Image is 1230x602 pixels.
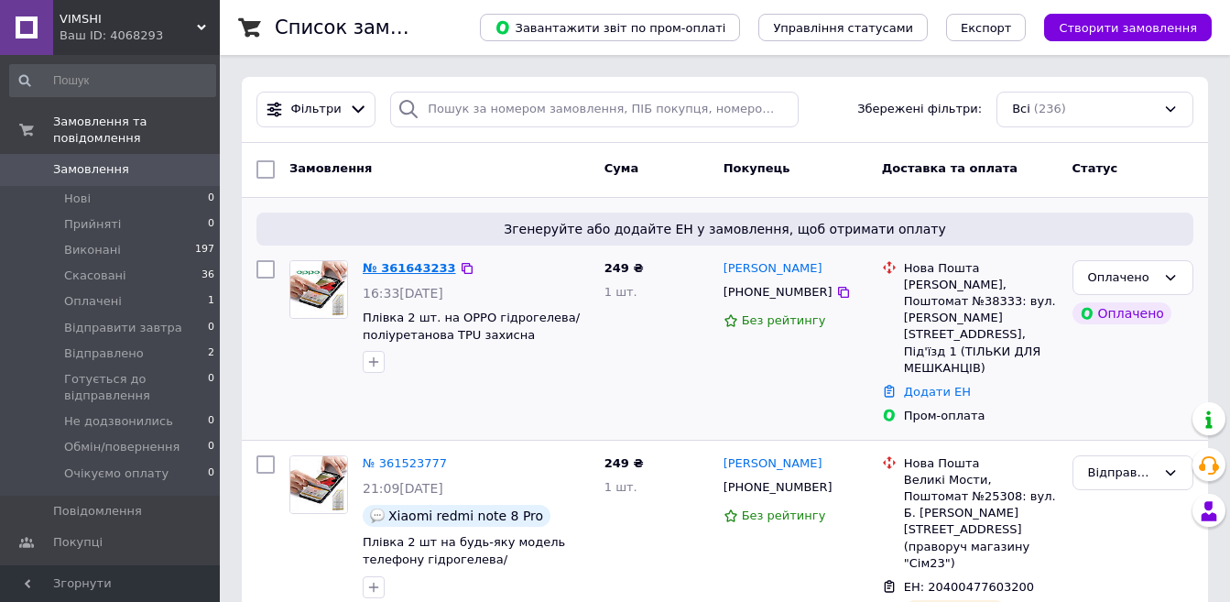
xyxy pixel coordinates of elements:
span: Всі [1012,101,1030,118]
a: Створити замовлення [1026,20,1212,34]
span: VIMSHI [60,11,197,27]
a: № 361643233 [363,261,456,275]
span: Збережені фільтри: [857,101,982,118]
a: Фото товару [289,455,348,514]
span: Без рейтингу [742,509,826,522]
div: Ваш ID: 4068293 [60,27,220,44]
span: Згенеруйте або додайте ЕН у замовлення, щоб отримати оплату [264,220,1186,238]
span: 1 шт. [604,285,637,299]
span: 16:33[DATE] [363,286,443,301]
span: Обмін/повернення [64,439,180,455]
span: 0 [208,465,214,482]
span: Нові [64,191,91,207]
span: Створити замовлення [1059,21,1197,35]
span: Оплачені [64,293,122,310]
div: Великі Мости, Поштомат №25308: вул. Б. [PERSON_NAME][STREET_ADDRESS] (праворуч магазину "Сім23") [904,472,1058,572]
button: Завантажити звіт по пром-оплаті [480,14,740,41]
span: 21:09[DATE] [363,481,443,496]
span: 249 ₴ [604,261,644,275]
a: [PERSON_NAME] [724,260,822,278]
span: Xiaomi redmi note 8 Pro [388,509,543,523]
span: ЕН: 20400477603200 [904,580,1034,594]
span: Доставка та оплата [882,161,1018,175]
span: Прийняті [64,216,121,233]
a: Додати ЕН [904,385,971,399]
input: Пошук за номером замовлення, ПІБ покупця, номером телефону, Email, номером накладної [390,92,799,127]
button: Управління статусами [758,14,928,41]
div: [PHONE_NUMBER] [720,476,836,499]
span: Очікуємо оплату [64,465,169,482]
span: (236) [1034,102,1066,115]
span: 0 [208,413,214,430]
span: 0 [208,191,214,207]
span: Повідомлення [53,503,142,520]
div: Нова Пошта [904,455,1058,472]
span: 1 шт. [604,480,637,494]
button: Експорт [946,14,1027,41]
div: Оплачено [1088,268,1156,288]
span: Замовлення [289,161,372,175]
span: Без рейтингу [742,313,826,327]
span: 1 [208,293,214,310]
span: 0 [208,371,214,404]
span: Покупець [724,161,790,175]
a: [PERSON_NAME] [724,455,822,473]
span: 249 ₴ [604,456,644,470]
span: Покупці [53,534,103,551]
a: № 361523777 [363,456,447,470]
div: [PERSON_NAME], Поштомат №38333: вул. [PERSON_NAME][STREET_ADDRESS], Під'їзд 1 (ТІЛЬКИ ДЛЯ МЕШКАНЦІВ) [904,277,1058,377]
div: Пром-оплата [904,408,1058,424]
span: Управління статусами [773,21,913,35]
span: Замовлення [53,161,129,178]
span: Не додзвонились [64,413,173,430]
a: Плівка 2 шт. на OPPO гідрогелева/поліуретанова TPU захисна протиударна бронеплівка на скло телефо... [363,311,583,392]
span: Виконані [64,242,121,258]
input: Пошук [9,64,216,97]
span: Експорт [961,21,1012,35]
span: Статус [1072,161,1118,175]
img: Фото товару [290,456,347,513]
img: :speech_balloon: [370,509,385,523]
h1: Список замовлень [275,16,461,38]
div: Відправлено [1088,464,1156,483]
span: Замовлення та повідомлення [53,114,220,147]
span: 2 [208,345,214,362]
span: 0 [208,320,214,336]
span: Cума [604,161,638,175]
div: Оплачено [1072,302,1171,324]
span: Готується до відправлення [64,371,208,404]
button: Створити замовлення [1044,14,1212,41]
span: Скасовані [64,268,126,284]
a: Фото товару [289,260,348,319]
div: Нова Пошта [904,260,1058,277]
span: Відправити завтра [64,320,182,336]
span: Відправлено [64,345,144,362]
span: Фільтри [291,101,342,118]
span: 36 [201,268,214,284]
span: 0 [208,439,214,455]
div: [PHONE_NUMBER] [720,280,836,304]
span: Завантажити звіт по пром-оплаті [495,19,725,36]
img: Фото товару [290,261,347,318]
span: 0 [208,216,214,233]
span: 197 [195,242,214,258]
